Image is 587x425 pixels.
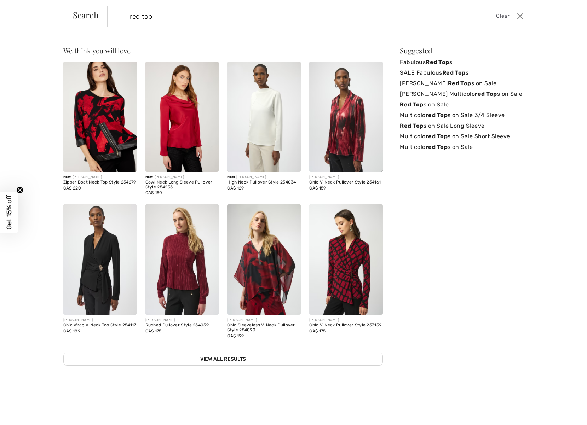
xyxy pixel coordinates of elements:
span: CA$ 199 [227,333,244,338]
div: [PERSON_NAME] [63,318,137,323]
input: TYPE TO SEARCH [125,6,417,27]
span: CA$ 220 [63,186,81,191]
span: CA$ 150 [145,190,162,195]
span: CA$ 159 [309,186,326,191]
strong: Red Top [442,69,466,76]
img: Zipper Boat Neck Top Style 254279. Red/black [63,62,137,172]
strong: red Top [475,91,497,97]
span: Clear [496,12,509,20]
a: View All Results [63,353,383,366]
strong: Red Top [400,122,423,129]
strong: Red Top [448,80,471,87]
div: [PERSON_NAME] [145,175,219,180]
span: New [227,175,235,179]
strong: Red Top [400,101,423,108]
div: Suggested [400,47,524,54]
span: Search [73,11,99,19]
span: New [63,175,71,179]
a: Red Tops on Sale Long Sleeve [400,121,524,131]
div: [PERSON_NAME] [227,175,301,180]
span: New [145,175,153,179]
span: Chat [17,5,31,11]
a: Multicolored Tops on Sale [400,142,524,152]
div: [PERSON_NAME] [309,175,383,180]
div: [PERSON_NAME] [227,318,301,323]
span: Get 15% off [5,195,13,230]
div: Chic Sleeveless V-Neck Pullover Style 254090 [227,323,301,333]
strong: Red Top [426,59,449,65]
span: CA$ 175 [309,328,326,333]
a: [PERSON_NAME]Red Tops on Sale [400,78,524,89]
span: CA$ 175 [145,328,162,333]
img: Chic Wrap V-Neck Top Style 254117. Deep cherry [63,204,137,315]
div: [PERSON_NAME] [309,318,383,323]
img: Chic Sleeveless V-Neck Pullover Style 254090. Black/red [227,204,301,315]
img: High Neck Pullover Style 254034. Deep cherry [227,62,301,172]
a: [PERSON_NAME] Multicolored Tops on Sale [400,89,524,99]
button: Close teaser [16,187,23,194]
strong: red Top [426,144,448,150]
a: SALE FabulousRed Tops [400,68,524,78]
img: Cowl Neck Long Sleeve Pullover Style 254235. Wine [145,62,219,172]
a: Multicolored Tops on Sale Short Sleeve [400,131,524,142]
div: [PERSON_NAME] [145,318,219,323]
a: Red Tops on Sale [400,99,524,110]
strong: red Top [426,112,448,118]
div: Cowl Neck Long Sleeve Pullover Style 254235 [145,180,219,190]
div: Chic Wrap V-Neck Top Style 254117 [63,323,137,328]
div: Ruched Pullover Style 254059 [145,323,219,328]
img: Chic V-Neck Pullover Style 254161. Black/red [309,62,383,172]
div: Zipper Boat Neck Top Style 254279 [63,180,137,185]
span: CA$ 189 [63,328,80,333]
strong: red Top [426,133,448,140]
img: Chic V-Neck Pullover Style 253139. Black/red [309,204,383,315]
a: FabulousRed Tops [400,57,524,68]
div: [PERSON_NAME] [63,175,137,180]
div: High Neck Pullover Style 254034 [227,180,301,185]
img: Ruched Pullover Style 254059. Burgundy [145,204,219,315]
div: Chic V-Neck Pullover Style 254161 [309,180,383,185]
a: Multicolored Tops on Sale 3/4 Sleeve [400,110,524,121]
span: CA$ 129 [227,186,244,191]
button: Close [515,11,525,22]
span: We think you will love [63,46,131,55]
div: Chic V-Neck Pullover Style 253139 [309,323,383,328]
